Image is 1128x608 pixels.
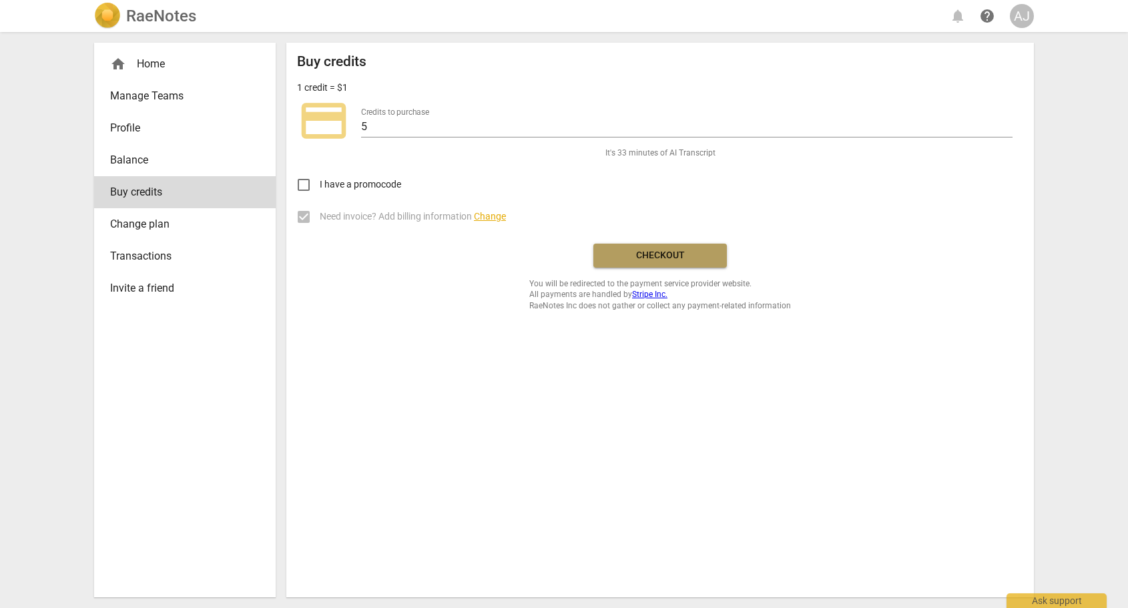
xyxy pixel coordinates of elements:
span: credit_card [297,94,350,147]
a: Balance [94,144,276,176]
div: Home [110,56,249,72]
span: Change plan [110,216,249,232]
a: Manage Teams [94,80,276,112]
span: Profile [110,120,249,136]
span: Invite a friend [110,280,249,296]
span: help [979,8,995,24]
span: I have a promocode [320,178,401,192]
label: Credits to purchase [361,108,429,116]
span: It's 33 minutes of AI Transcript [605,147,716,159]
span: Need invoice? Add billing information [320,210,506,224]
a: Profile [94,112,276,144]
h2: Buy credits [297,53,366,70]
p: 1 credit = $1 [297,81,348,95]
a: Change plan [94,208,276,240]
button: AJ [1010,4,1034,28]
img: Logo [94,3,121,29]
h2: RaeNotes [126,7,196,25]
span: home [110,56,126,72]
a: Buy credits [94,176,276,208]
span: Manage Teams [110,88,249,104]
div: Home [94,48,276,80]
a: Help [975,4,999,28]
span: Balance [110,152,249,168]
a: Transactions [94,240,276,272]
span: Checkout [604,249,716,262]
span: Change [474,211,506,222]
span: Buy credits [110,184,249,200]
a: LogoRaeNotes [94,3,196,29]
a: Invite a friend [94,272,276,304]
span: You will be redirected to the payment service provider website. All payments are handled by RaeNo... [529,278,791,312]
div: Ask support [1007,593,1107,608]
span: Transactions [110,248,249,264]
a: Stripe Inc. [632,290,667,299]
button: Checkout [593,244,727,268]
